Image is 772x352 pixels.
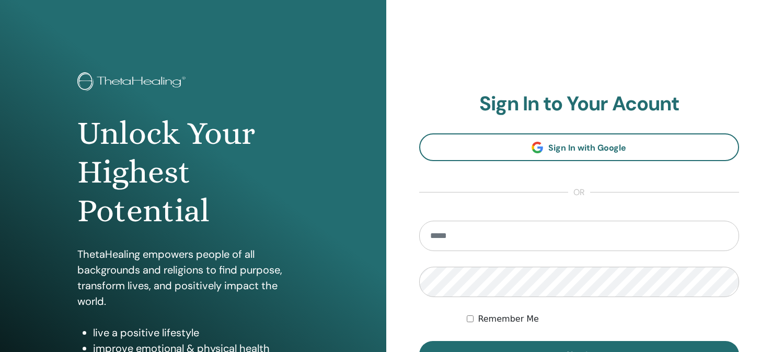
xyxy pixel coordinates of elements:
[419,92,740,116] h2: Sign In to Your Acount
[467,313,739,325] div: Keep me authenticated indefinitely or until I manually logout
[548,142,626,153] span: Sign In with Google
[568,186,590,199] span: or
[419,133,740,161] a: Sign In with Google
[93,325,308,340] li: live a positive lifestyle
[478,313,539,325] label: Remember Me
[77,114,308,231] h1: Unlock Your Highest Potential
[77,246,308,309] p: ThetaHealing empowers people of all backgrounds and religions to find purpose, transform lives, a...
